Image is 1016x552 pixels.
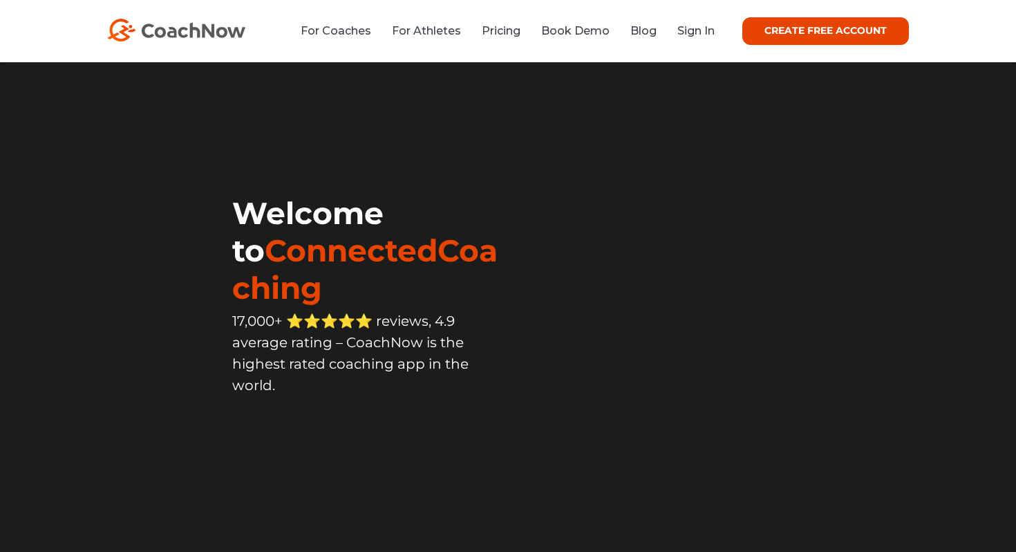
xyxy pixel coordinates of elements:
img: CoachNow Logo [107,19,245,42]
h1: Welcome to [232,194,508,306]
a: CREATE FREE ACCOUNT [742,17,909,45]
a: Book Demo [541,24,610,37]
span: ConnectedCoaching [232,232,498,306]
a: Blog [630,24,657,37]
a: For Coaches [301,24,371,37]
a: Pricing [482,24,520,37]
span: 17,000+ ⭐️⭐️⭐️⭐️⭐️ reviews, 4.9 average rating – CoachNow is the highest rated coaching app in th... [232,313,469,394]
a: For Athletes [392,24,461,37]
a: Sign In [677,24,715,37]
iframe: Embedded CTA [232,426,508,468]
